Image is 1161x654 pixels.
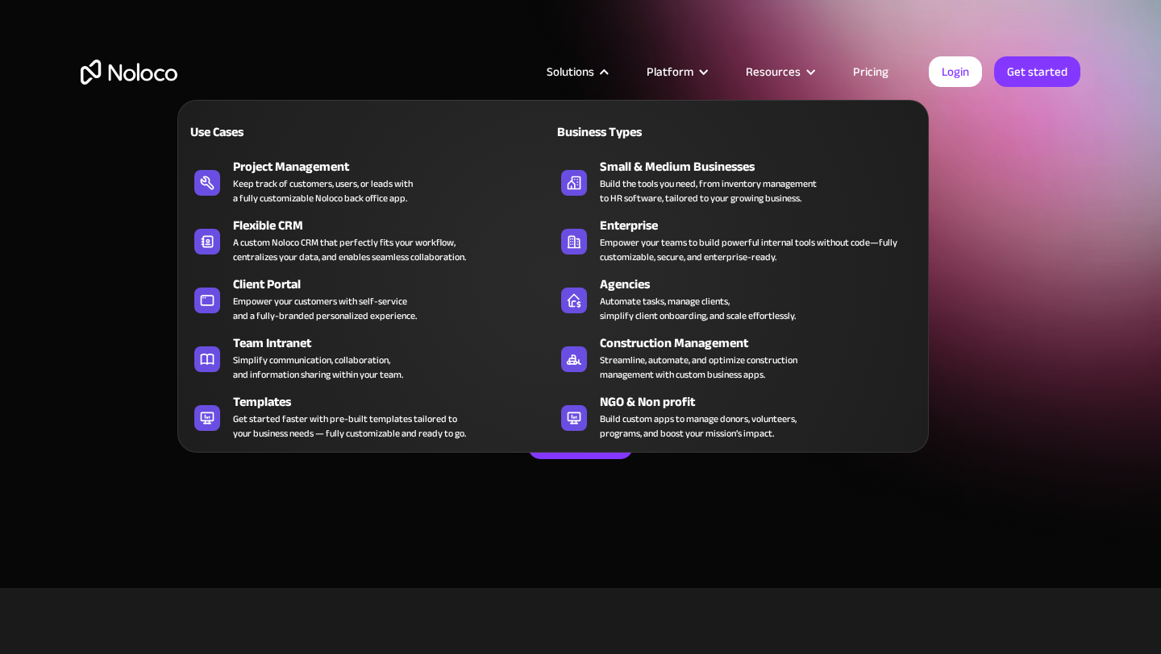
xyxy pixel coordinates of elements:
div: A custom Noloco CRM that perfectly fits your workflow, centralizes your data, and enables seamles... [233,235,466,264]
div: Solutions [526,61,626,82]
a: Get started [994,56,1080,87]
div: Team Intranet [233,333,560,353]
div: Solutions [547,61,594,82]
div: Simplify communication, collaboration, and information sharing within your team. [233,353,403,382]
div: Empower your customers with self-service and a fully-branded personalized experience. [233,294,417,323]
div: Client Portal [233,275,560,294]
div: Automate tasks, manage clients, simplify client onboarding, and scale effortlessly. [600,294,796,323]
div: Enterprise [600,216,927,235]
div: Business Types [553,122,730,142]
div: Keep track of customers, users, or leads with a fully customizable Noloco back office app. [233,176,413,205]
div: Empower your teams to build powerful internal tools without code—fully customizable, secure, and ... [600,235,912,264]
div: Get started faster with pre-built templates tailored to your business needs — fully customizable ... [233,412,466,441]
a: Team IntranetSimplify communication, collaboration,and information sharing within your team. [186,330,553,385]
div: Build the tools you need, from inventory management to HR software, tailored to your growing busi... [600,176,817,205]
div: Construction Management [600,333,927,353]
a: Client PortalEmpower your customers with self-serviceand a fully-branded personalized experience. [186,271,553,326]
nav: Solutions [177,77,929,453]
div: Agencies [600,275,927,294]
a: Use Cases [186,113,553,150]
div: Small & Medium Businesses [600,157,927,176]
div: Flexible CRM [233,216,560,235]
div: Templates [233,392,560,412]
a: Business Types [553,113,920,150]
div: Use Cases [186,122,363,142]
a: NGO & Non profitBuild custom apps to manage donors, volunteers,programs, and boost your mission’s... [553,389,920,444]
h1: Noloco vs. Glide: Which App Builder is Right for You? [81,219,1080,316]
a: home [81,60,177,85]
a: TemplatesGet started faster with pre-built templates tailored toyour business needs — fully custo... [186,389,553,444]
div: Build custom apps to manage donors, volunteers, programs, and boost your mission’s impact. [600,412,797,441]
a: Pricing [833,61,909,82]
div: NGO & Non profit [600,392,927,412]
a: EnterpriseEmpower your teams to build powerful internal tools without code—fully customizable, se... [553,213,920,267]
div: Project Management [233,157,560,176]
div: Platform [647,61,693,82]
div: Resources [726,61,833,82]
div: Streamline, automate, and optimize construction management with custom business apps. [600,353,797,382]
a: Flexible CRMA custom Noloco CRM that perfectly fits your workflow,centralizes your data, and enab... [186,213,553,267]
div: Platform [626,61,726,82]
a: AgenciesAutomate tasks, manage clients,simplify client onboarding, and scale effortlessly. [553,271,920,326]
div: Resources [746,61,801,82]
a: Construction ManagementStreamline, automate, and optimize constructionmanagement with custom busi... [553,330,920,385]
a: Login [929,56,982,87]
a: Small & Medium BusinessesBuild the tools you need, from inventory managementto HR software, tailo... [553,154,920,209]
a: Project ManagementKeep track of customers, users, or leads witha fully customizable Noloco back o... [186,154,553,209]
